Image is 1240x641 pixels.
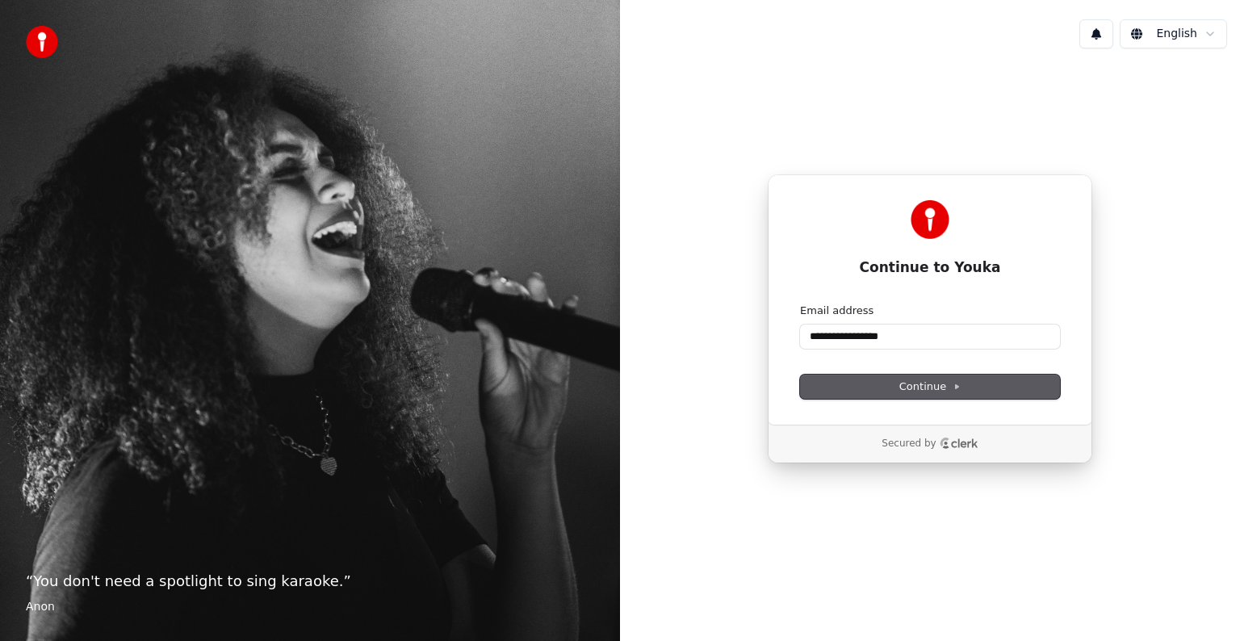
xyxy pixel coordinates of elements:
h1: Continue to Youka [800,258,1060,278]
footer: Anon [26,599,594,615]
p: Secured by [882,438,936,450]
a: Clerk logo [940,438,978,449]
img: youka [26,26,58,58]
span: Continue [899,379,961,394]
img: Youka [911,200,949,239]
p: “ You don't need a spotlight to sing karaoke. ” [26,570,594,593]
label: Email address [800,304,873,318]
button: Continue [800,375,1060,399]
